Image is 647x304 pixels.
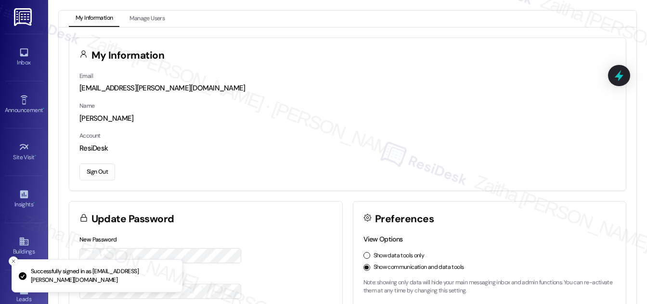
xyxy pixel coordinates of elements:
[79,72,93,80] label: Email
[374,252,425,260] label: Show data tools only
[91,214,174,224] h3: Update Password
[5,186,43,212] a: Insights •
[91,51,165,61] h3: My Information
[79,143,616,153] div: ResiDesk
[79,114,616,124] div: [PERSON_NAME]
[5,139,43,165] a: Site Visit •
[5,233,43,259] a: Buildings
[14,8,34,26] img: ResiDesk Logo
[79,102,95,110] label: Name
[374,263,464,272] label: Show communication and data tools
[79,164,115,180] button: Sign Out
[69,11,119,27] button: My Information
[79,132,101,139] label: Account
[5,44,43,70] a: Inbox
[375,214,434,224] h3: Preferences
[35,152,36,159] span: •
[33,200,35,206] span: •
[79,83,616,93] div: [EMAIL_ADDRESS][PERSON_NAME][DOMAIN_NAME]
[31,267,175,284] p: Successfully signed in as [EMAIL_ADDRESS][PERSON_NAME][DOMAIN_NAME]
[79,236,117,243] label: New Password
[123,11,171,27] button: Manage Users
[9,256,18,266] button: Close toast
[363,279,616,295] p: Note: showing only data will hide your main messaging inbox and admin functions. You can re-activ...
[363,235,403,243] label: View Options
[43,105,44,112] span: •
